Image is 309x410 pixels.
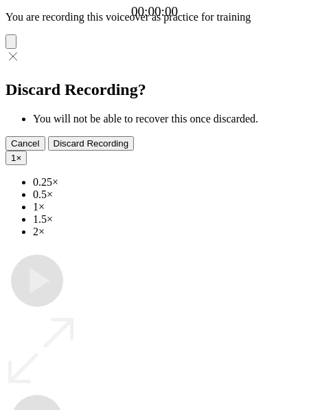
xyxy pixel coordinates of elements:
span: 1 [11,153,16,163]
li: 0.25× [33,176,304,188]
p: You are recording this voiceover as practice for training [5,11,304,23]
button: 1× [5,151,27,165]
button: Cancel [5,136,45,151]
a: 00:00:00 [131,4,178,19]
button: Discard Recording [48,136,135,151]
li: 1.5× [33,213,304,226]
li: 0.5× [33,188,304,201]
li: You will not be able to recover this once discarded. [33,113,304,125]
h2: Discard Recording? [5,80,304,99]
li: 1× [33,201,304,213]
li: 2× [33,226,304,238]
